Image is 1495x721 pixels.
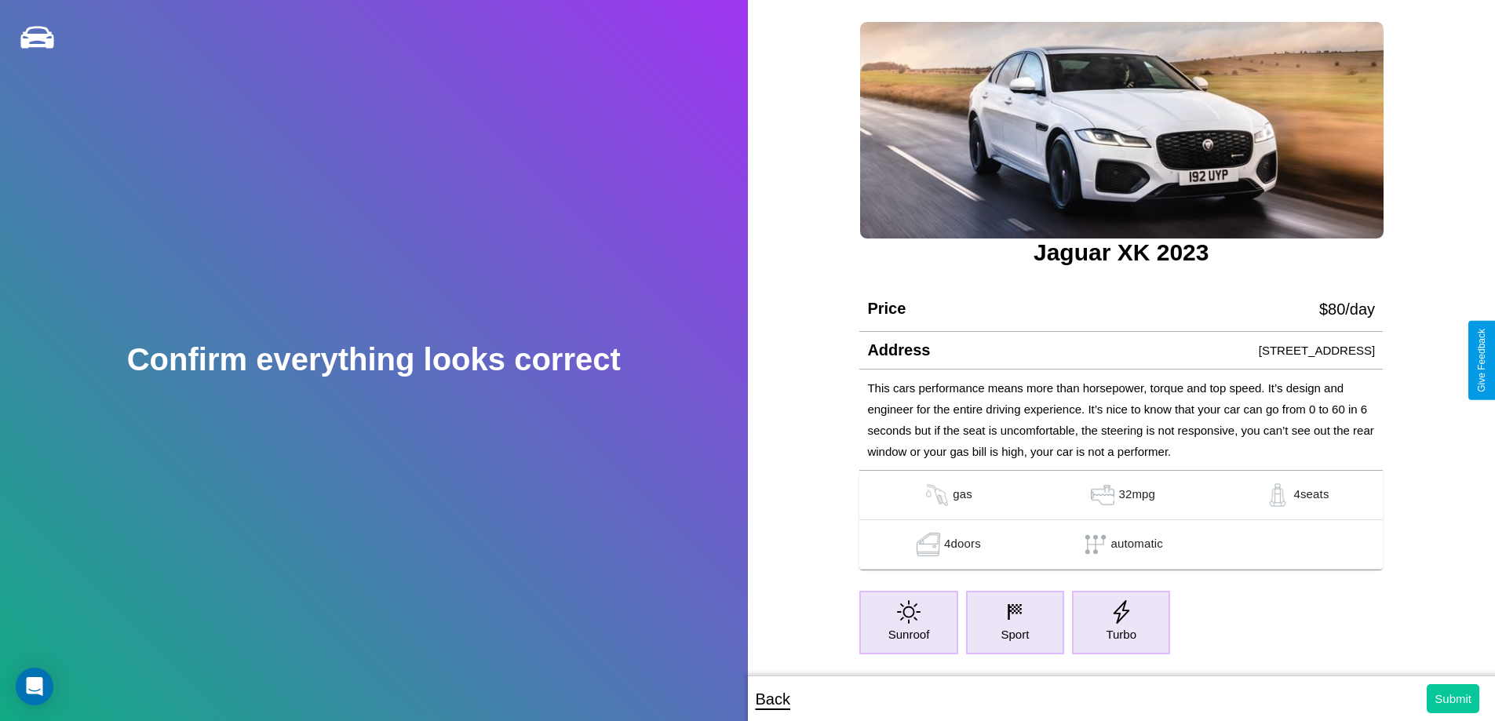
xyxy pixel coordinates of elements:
[953,483,972,507] p: gas
[888,624,930,645] p: Sunroof
[1001,624,1029,645] p: Sport
[867,300,906,318] h4: Price
[1118,483,1155,507] p: 32 mpg
[1106,624,1136,645] p: Turbo
[1259,340,1375,361] p: [STREET_ADDRESS]
[1111,533,1163,556] p: automatic
[944,533,981,556] p: 4 doors
[1262,483,1293,507] img: gas
[859,471,1383,570] table: simple table
[1319,295,1375,323] p: $ 80 /day
[756,685,790,713] p: Back
[913,533,944,556] img: gas
[867,341,930,359] h4: Address
[1427,684,1479,713] button: Submit
[859,239,1383,266] h3: Jaguar XK 2023
[127,342,621,377] h2: Confirm everything looks correct
[16,668,53,705] div: Open Intercom Messenger
[867,377,1375,462] p: This cars performance means more than horsepower, torque and top speed. It’s design and engineer ...
[1476,329,1487,392] div: Give Feedback
[1087,483,1118,507] img: gas
[1293,483,1329,507] p: 4 seats
[921,483,953,507] img: gas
